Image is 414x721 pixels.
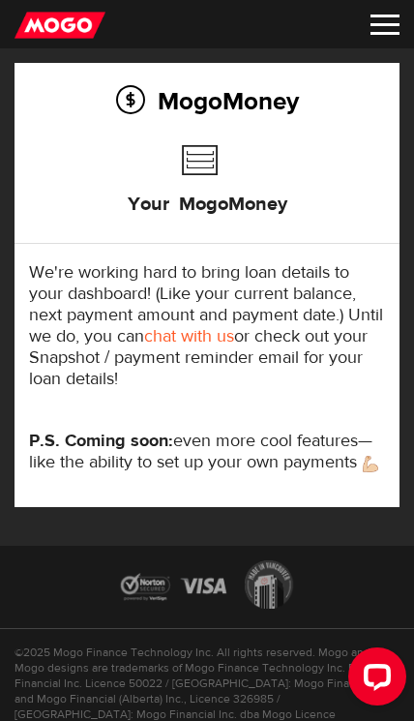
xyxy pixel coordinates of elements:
img: mogo_logo-11ee424be714fa7cbb0f0f49df9e16ec.png [15,11,105,40]
p: even more cool features—like the ability to set up your own payments [29,431,385,473]
iframe: LiveChat chat widget [333,640,414,721]
a: chat with us [144,325,234,347]
h2: MogoMoney [29,80,385,121]
strong: P.S. Coming soon: [29,430,173,452]
img: menu-8c7f6768b6b270324deb73bd2f515a8c.svg [370,15,399,35]
h3: Your MogoMoney [128,169,287,231]
img: legal-icons-92a2ffecb4d32d839781d1b4e4802d7b.png [103,546,310,627]
img: strong arm emoji [363,456,378,472]
p: We're working hard to bring loan details to your dashboard! (Like your current balance, next paym... [29,262,385,390]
